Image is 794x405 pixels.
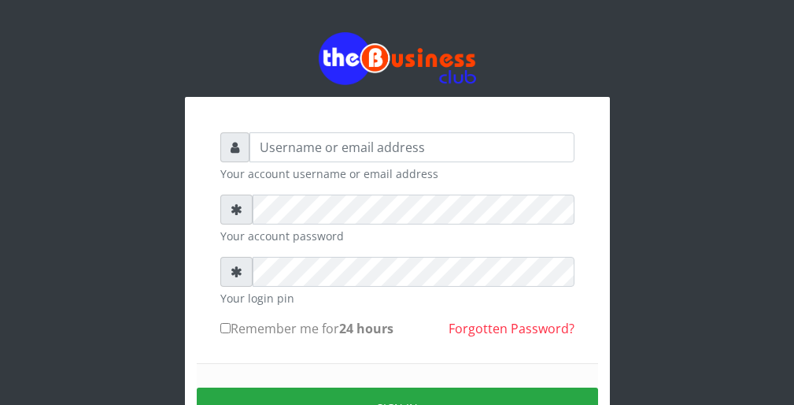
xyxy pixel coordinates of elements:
[220,290,574,307] small: Your login pin
[449,320,574,337] a: Forgotten Password?
[220,319,393,338] label: Remember me for
[249,132,574,162] input: Username or email address
[220,323,231,333] input: Remember me for24 hours
[220,228,574,244] small: Your account password
[339,320,393,337] b: 24 hours
[220,165,574,182] small: Your account username or email address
